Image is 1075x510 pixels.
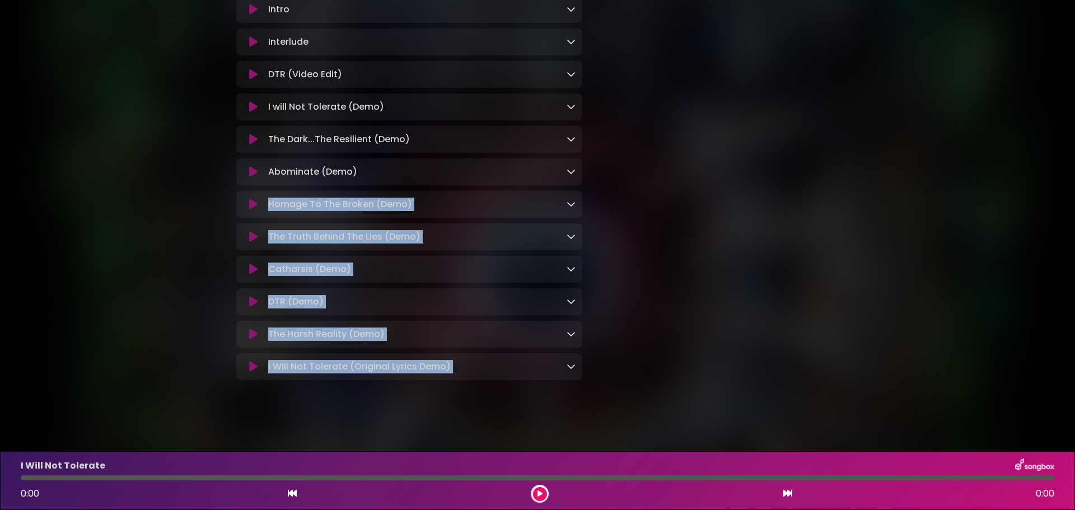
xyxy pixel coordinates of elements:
p: Interlude [268,35,309,49]
p: I Will Not Tolerate (Original Lyrics Demo) [268,360,451,373]
p: I will Not Tolerate (Demo) [268,100,384,114]
p: Homage To The Broken (Demo) [268,198,412,211]
p: The Harsh Reality (Demo) [268,327,385,341]
p: The Truth Behind The Lies (Demo) [268,230,420,244]
p: Abominate (Demo) [268,165,357,179]
p: DTR (Demo) [268,295,324,308]
p: DTR (Video Edit) [268,68,342,81]
p: Intro [268,3,289,16]
p: Catharsis (Demo) [268,263,351,276]
p: The Dark...The Resilient (Demo) [268,133,410,146]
